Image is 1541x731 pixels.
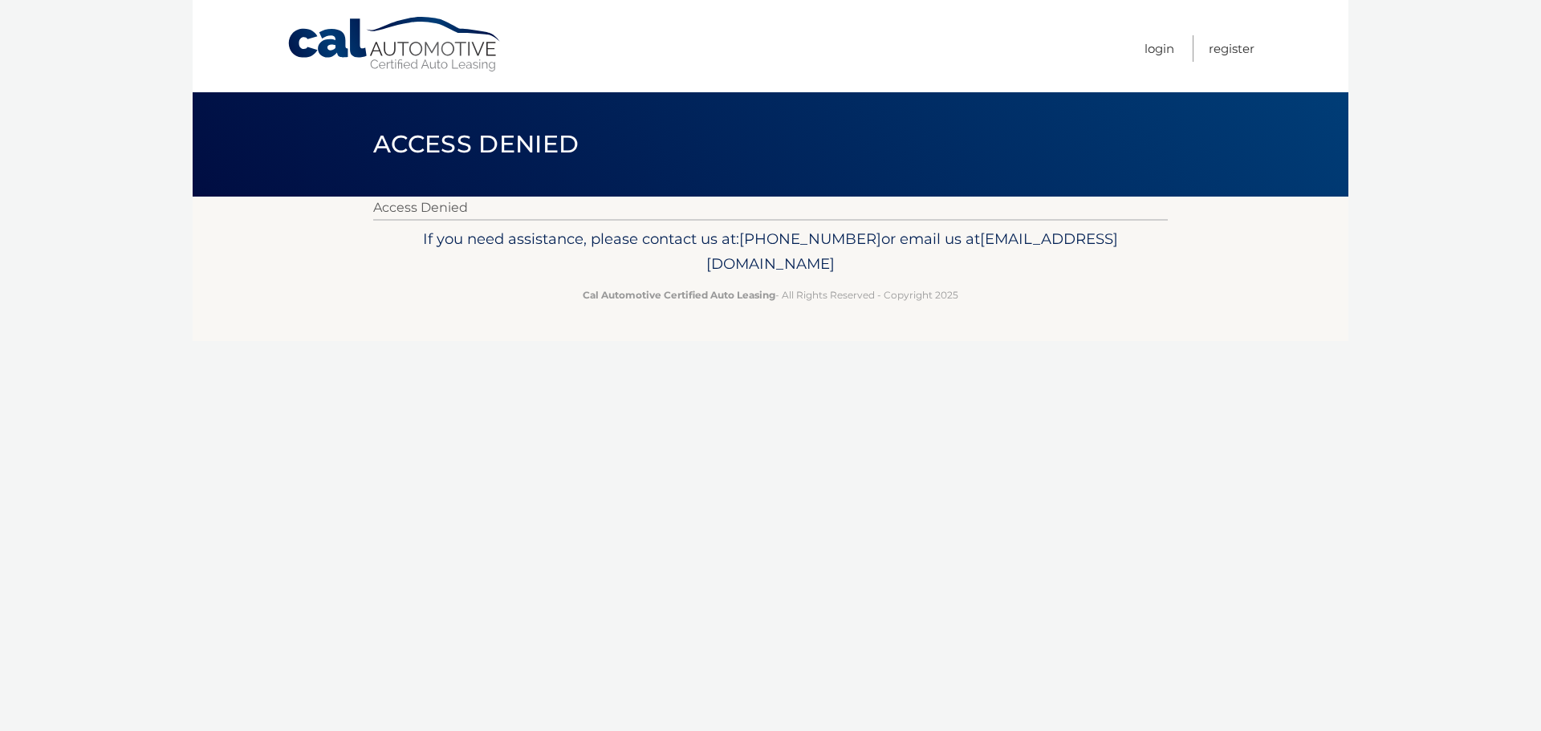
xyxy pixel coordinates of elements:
span: [PHONE_NUMBER] [739,229,881,248]
p: If you need assistance, please contact us at: or email us at [384,226,1157,278]
span: Access Denied [373,129,579,159]
strong: Cal Automotive Certified Auto Leasing [583,289,775,301]
a: Register [1209,35,1254,62]
p: - All Rights Reserved - Copyright 2025 [384,286,1157,303]
p: Access Denied [373,197,1168,219]
a: Login [1145,35,1174,62]
a: Cal Automotive [287,16,503,73]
